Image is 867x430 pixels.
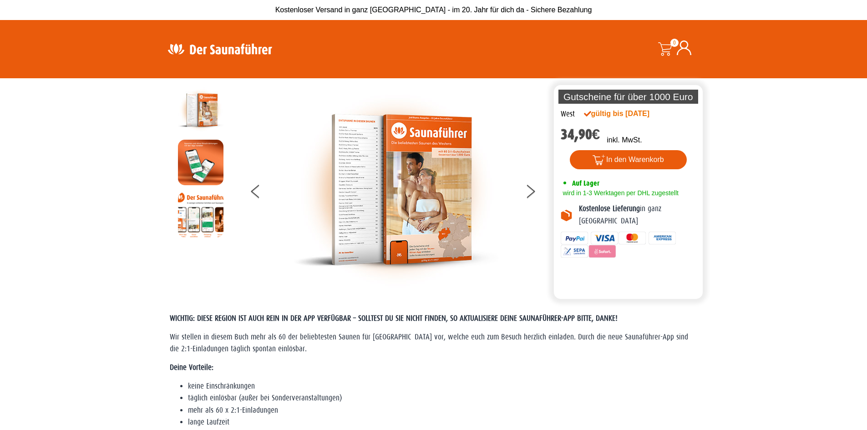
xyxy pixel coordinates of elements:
b: Kostenlose Lieferung [579,204,640,213]
span: 0 [670,39,679,47]
img: MOCKUP-iPhone_regional [178,140,223,185]
li: täglich einlösbar (außer bei Sonderveranstaltungen) [188,392,698,404]
span: Auf Lager [572,179,599,187]
button: In den Warenkorb [570,150,687,169]
strong: Deine Vorteile: [170,363,213,372]
li: lange Laufzeit [188,416,698,428]
span: WICHTIG: DIESE REGION IST AUCH REIN IN DER APP VERFÜGBAR – SOLLTEST DU SIE NICHT FINDEN, SO AKTUA... [170,314,618,323]
span: Kostenloser Versand in ganz [GEOGRAPHIC_DATA] - im 20. Jahr für dich da - Sichere Bezahlung [275,6,592,14]
p: in ganz [GEOGRAPHIC_DATA] [579,203,696,227]
bdi: 34,90 [561,126,600,143]
span: Wir stellen in diesem Buch mehr als 60 der beliebtesten Saunen für [GEOGRAPHIC_DATA] vor, welche ... [170,333,688,353]
div: West [561,108,575,120]
span: wird in 1-3 Werktagen per DHL zugestellt [561,189,679,197]
li: keine Einschränkungen [188,380,698,392]
img: der-saunafuehrer-2025-west [178,87,223,133]
img: Anleitung7tn [178,192,223,238]
p: inkl. MwSt. [607,135,642,146]
li: mehr als 60 x 2:1-Einladungen [188,405,698,416]
span: € [592,126,600,143]
div: gültig bis [DATE] [584,108,669,119]
img: der-saunafuehrer-2025-west [294,87,498,292]
p: Gutscheine für über 1000 Euro [558,90,699,104]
